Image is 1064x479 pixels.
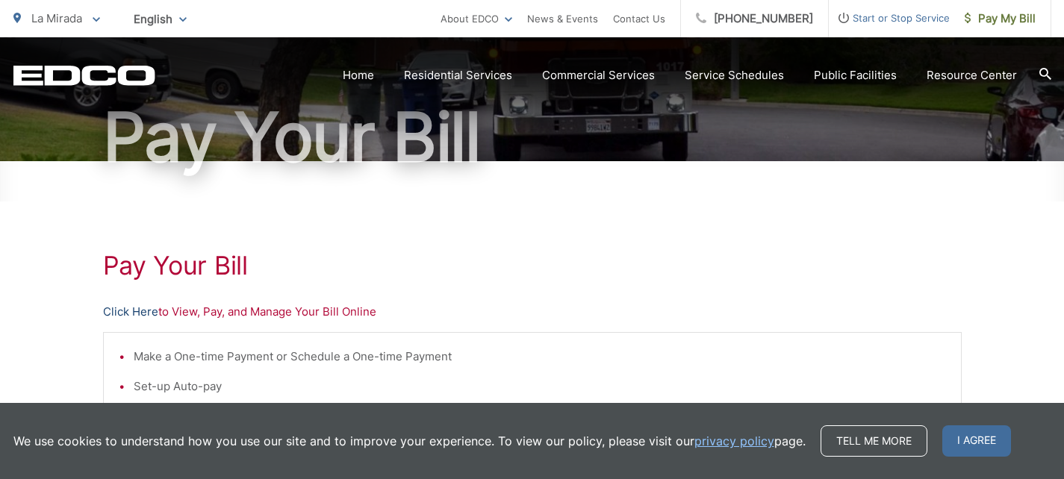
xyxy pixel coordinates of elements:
a: News & Events [527,10,598,28]
a: Home [343,66,374,84]
a: Tell me more [821,425,927,457]
li: Set-up Auto-pay [134,378,946,395]
a: Click Here [103,303,158,321]
a: Service Schedules [685,66,784,84]
a: Resource Center [927,66,1017,84]
h1: Pay Your Bill [103,251,962,281]
li: Make a One-time Payment or Schedule a One-time Payment [134,348,946,366]
a: Residential Services [404,66,512,84]
p: to View, Pay, and Manage Your Bill Online [103,303,962,321]
a: About EDCO [441,10,512,28]
a: Commercial Services [542,66,655,84]
h1: Pay Your Bill [13,100,1051,175]
span: English [122,6,198,32]
span: Pay My Bill [965,10,1036,28]
a: privacy policy [694,432,774,450]
a: EDCD logo. Return to the homepage. [13,65,155,86]
a: Public Facilities [814,66,897,84]
span: I agree [942,425,1011,457]
p: We use cookies to understand how you use our site and to improve your experience. To view our pol... [13,432,806,450]
span: La Mirada [31,11,82,25]
a: Contact Us [613,10,665,28]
